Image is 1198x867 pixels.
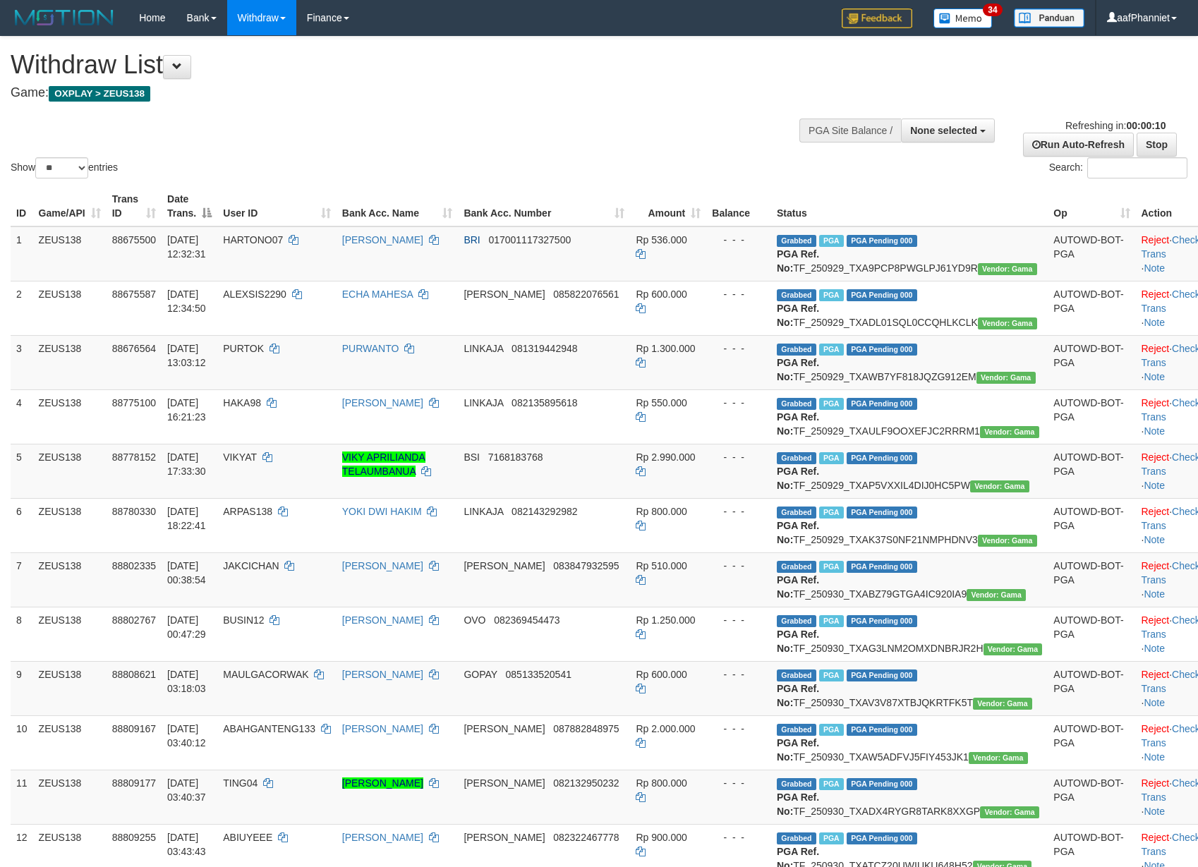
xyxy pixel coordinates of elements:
[223,669,308,680] span: MAULGACORWAK
[1144,371,1165,382] a: Note
[223,614,264,626] span: BUSIN12
[464,234,480,245] span: BRI
[1048,607,1135,661] td: AUTOWD-BOT-PGA
[342,289,413,300] a: ECHA MAHESA
[342,343,399,354] a: PURWANTO
[1142,451,1170,463] a: Reject
[167,614,206,640] span: [DATE] 00:47:29
[777,737,819,763] b: PGA Ref. No:
[107,186,162,226] th: Trans ID: activate to sort column ascending
[35,157,88,178] select: Showentries
[706,186,771,226] th: Balance
[819,507,844,519] span: Marked by aafnoeunsreypich
[1048,226,1135,281] td: AUTOWD-BOT-PGA
[978,263,1037,275] span: Vendor URL: https://trx31.1velocity.biz
[512,343,577,354] span: Copy 081319442948 to clipboard
[771,389,1048,444] td: TF_250929_TXAULF9OOXEFJC2RRRM1
[636,560,686,571] span: Rp 510.000
[464,723,545,734] span: [PERSON_NAME]
[799,119,901,143] div: PGA Site Balance /
[1142,723,1170,734] a: Reject
[636,451,695,463] span: Rp 2.990.000
[33,335,107,389] td: ZEUS138
[167,343,206,368] span: [DATE] 13:03:12
[112,343,156,354] span: 88676564
[167,506,206,531] span: [DATE] 18:22:41
[167,397,206,423] span: [DATE] 16:21:23
[777,289,816,301] span: Grabbed
[342,832,423,843] a: [PERSON_NAME]
[847,724,917,736] span: PGA Pending
[506,669,571,680] span: Copy 085133520541 to clipboard
[223,777,258,789] span: TING04
[49,86,150,102] span: OXPLAY > ZEUS138
[112,669,156,680] span: 88808621
[777,574,819,600] b: PGA Ref. No:
[494,614,559,626] span: Copy 082369454473 to clipboard
[11,552,33,607] td: 7
[1142,397,1170,408] a: Reject
[771,335,1048,389] td: TF_250929_TXAWB7YF818JQZG912EM
[712,667,766,681] div: - - -
[1126,120,1166,131] strong: 00:00:10
[636,669,686,680] span: Rp 600.000
[342,506,422,517] a: YOKI DWI HAKIM
[11,281,33,335] td: 2
[819,452,844,464] span: Marked by aafchomsokheang
[771,552,1048,607] td: TF_250930_TXABZ79GTGA4IC920IA9
[223,506,272,517] span: ARPAS138
[223,723,315,734] span: ABAHGANTENG133
[819,778,844,790] span: Marked by aaftanly
[464,614,485,626] span: OVO
[978,317,1037,329] span: Vendor URL: https://trx31.1velocity.biz
[771,281,1048,335] td: TF_250929_TXADL01SQL0CCQHLKCLK
[636,343,695,354] span: Rp 1.300.000
[636,614,695,626] span: Rp 1.250.000
[1142,669,1170,680] a: Reject
[777,357,819,382] b: PGA Ref. No:
[842,8,912,28] img: Feedback.jpg
[712,776,766,790] div: - - -
[819,561,844,573] span: Marked by aafsreyleap
[819,832,844,844] span: Marked by aaftanly
[1048,661,1135,715] td: AUTOWD-BOT-PGA
[112,614,156,626] span: 88802767
[112,723,156,734] span: 88809167
[636,777,686,789] span: Rp 800.000
[933,8,993,28] img: Button%20Memo.svg
[488,234,571,245] span: Copy 017001117327500 to clipboard
[11,335,33,389] td: 3
[1049,157,1187,178] label: Search:
[636,397,686,408] span: Rp 550.000
[464,669,497,680] span: GOPAY
[1014,8,1084,28] img: panduan.png
[217,186,337,226] th: User ID: activate to sort column ascending
[33,444,107,498] td: ZEUS138
[464,289,545,300] span: [PERSON_NAME]
[553,723,619,734] span: Copy 087882848975 to clipboard
[553,777,619,789] span: Copy 082132950232 to clipboard
[488,451,543,463] span: Copy 7168183768 to clipboard
[1087,157,1187,178] input: Search:
[33,661,107,715] td: ZEUS138
[1048,715,1135,770] td: AUTOWD-BOT-PGA
[464,560,545,571] span: [PERSON_NAME]
[712,450,766,464] div: - - -
[464,451,480,463] span: BSI
[712,233,766,247] div: - - -
[984,643,1043,655] span: Vendor URL: https://trx31.1velocity.biz
[33,281,107,335] td: ZEUS138
[112,777,156,789] span: 88809177
[777,615,816,627] span: Grabbed
[771,498,1048,552] td: TF_250929_TXAK37S0NF21NMPHDNV3
[1142,777,1170,789] a: Reject
[901,119,995,143] button: None selected
[819,289,844,301] span: Marked by aafpengsreynich
[464,777,545,789] span: [PERSON_NAME]
[978,535,1037,547] span: Vendor URL: https://trx31.1velocity.biz
[223,451,256,463] span: VIKYAT
[983,4,1002,16] span: 34
[777,792,819,817] b: PGA Ref. No:
[464,343,503,354] span: LINKAJA
[1048,552,1135,607] td: AUTOWD-BOT-PGA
